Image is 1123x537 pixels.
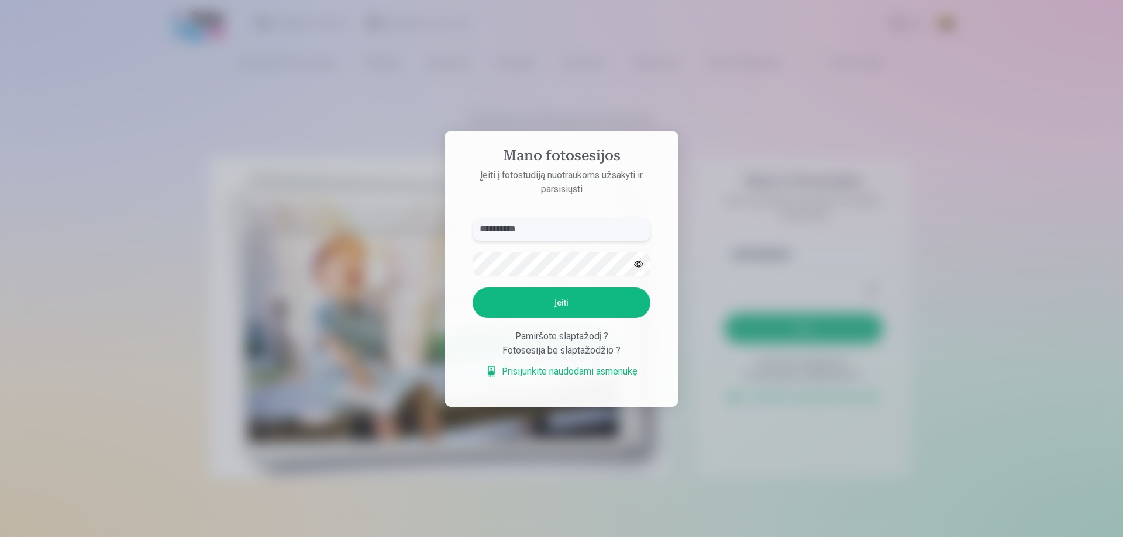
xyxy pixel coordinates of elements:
div: Fotosesija be slaptažodžio ? [473,344,650,358]
button: Įeiti [473,287,650,318]
div: Pamiršote slaptažodį ? [473,330,650,344]
p: Įeiti į fotostudiją nuotraukoms užsakyti ir parsisiųsti [461,168,662,196]
h4: Mano fotosesijos [461,147,662,168]
a: Prisijunkite naudodami asmenukę [485,365,638,379]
